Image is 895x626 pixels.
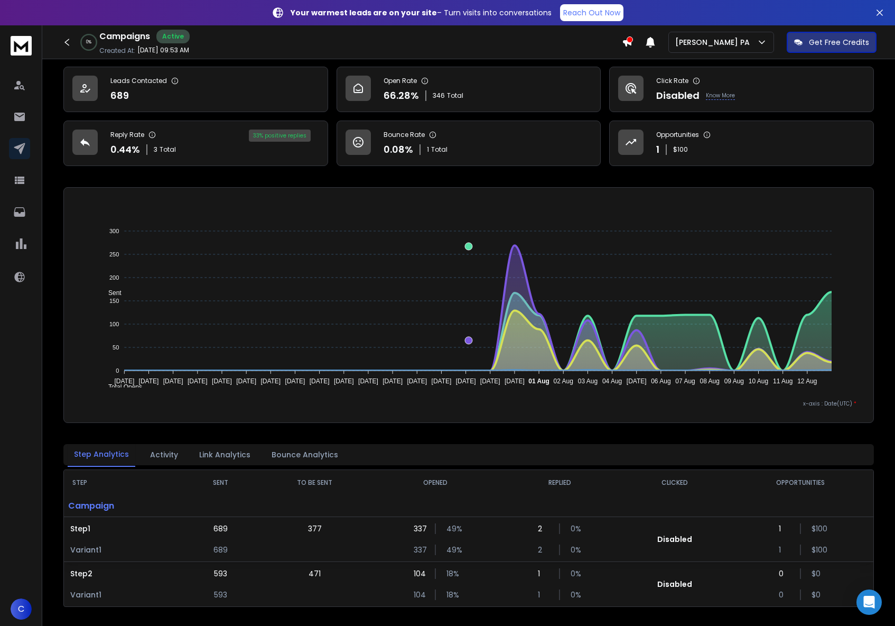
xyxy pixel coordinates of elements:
p: Get Free Credits [809,37,869,48]
p: Opportunities [656,131,699,139]
p: [DATE] 09:53 AM [137,46,189,54]
tspan: 300 [109,228,119,234]
tspan: 12 Aug [797,378,817,385]
tspan: [DATE] [138,378,159,385]
p: Disabled [657,579,692,590]
tspan: 100 [109,321,119,327]
th: SENT [185,470,257,495]
p: 0.44 % [110,142,140,157]
div: Open Intercom Messenger [856,590,882,615]
p: 18 % [446,590,457,600]
th: REPLIED [497,470,622,495]
p: 0 [779,590,789,600]
a: Bounce Rate0.08%1Total [337,121,601,166]
p: 0 % [571,545,581,555]
h1: Campaigns [99,30,150,43]
button: Bounce Analytics [265,443,344,466]
p: 377 [308,523,322,534]
p: Variant 1 [70,545,179,555]
p: 689 [213,523,228,534]
tspan: [DATE] [188,378,208,385]
p: $ 100 [673,145,688,154]
span: 1 [427,145,429,154]
p: x-axis : Date(UTC) [81,400,856,408]
tspan: [DATE] [505,378,525,385]
tspan: 10 Aug [749,378,768,385]
p: 49 % [446,523,457,534]
p: 1 [538,590,548,600]
span: Total [431,145,447,154]
p: Step 1 [70,523,179,534]
th: OPPORTUNITIES [728,470,873,495]
p: 0 % [571,590,581,600]
button: Link Analytics [193,443,257,466]
p: Campaign [64,495,185,517]
p: 1 [538,568,548,579]
p: 593 [214,568,227,579]
span: 346 [433,91,445,100]
img: logo [11,36,32,56]
span: Total [447,91,463,100]
tspan: 07 Aug [676,378,695,385]
tspan: 04 Aug [602,378,622,385]
div: Active [156,30,190,43]
tspan: 11 Aug [773,378,793,385]
p: Click Rate [656,77,688,85]
tspan: 03 Aug [578,378,598,385]
p: $ 100 [812,545,822,555]
button: C [11,599,32,620]
tspan: 08 Aug [700,378,720,385]
span: Total Opens [100,383,142,391]
tspan: [DATE] [212,378,232,385]
p: Open Rate [384,77,417,85]
div: 33 % positive replies [249,130,311,142]
button: Get Free Credits [787,32,877,53]
p: 0 [779,568,789,579]
span: Total [160,145,176,154]
th: CLICKED [622,470,728,495]
p: Know More [706,91,735,100]
a: Open Rate66.28%346Total [337,67,601,112]
p: $ 100 [812,523,822,534]
p: 104 [414,590,424,600]
p: 337 [414,523,424,534]
p: Variant 1 [70,590,179,600]
tspan: [DATE] [236,378,256,385]
th: OPENED [373,470,498,495]
p: 689 [213,545,228,555]
tspan: [DATE] [407,378,427,385]
p: Created At: [99,47,135,55]
p: 49 % [446,545,457,555]
span: Sent [100,289,122,297]
p: Disabled [657,534,692,545]
tspan: 02 Aug [554,378,573,385]
tspan: [DATE] [114,378,134,385]
tspan: 01 Aug [528,378,549,385]
p: 2 [538,523,548,534]
tspan: [DATE] [480,378,500,385]
p: 0 % [571,568,581,579]
strong: Your warmest leads are on your site [291,7,437,18]
p: 337 [414,545,424,555]
p: 104 [414,568,424,579]
a: Leads Contacted689 [63,67,328,112]
p: 593 [214,590,227,600]
a: Click RateDisabledKnow More [609,67,874,112]
p: $ 0 [812,590,822,600]
th: TO BE SENT [257,470,373,495]
a: Opportunities1$100 [609,121,874,166]
p: Bounce Rate [384,131,425,139]
tspan: 50 [113,344,119,351]
p: 689 [110,88,129,103]
a: Reach Out Now [560,4,623,21]
p: Reply Rate [110,131,144,139]
tspan: [DATE] [260,378,281,385]
p: $ 0 [812,568,822,579]
tspan: 09 Aug [724,378,744,385]
p: 1 [779,545,789,555]
span: 3 [154,145,157,154]
tspan: [DATE] [358,378,378,385]
p: – Turn visits into conversations [291,7,552,18]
